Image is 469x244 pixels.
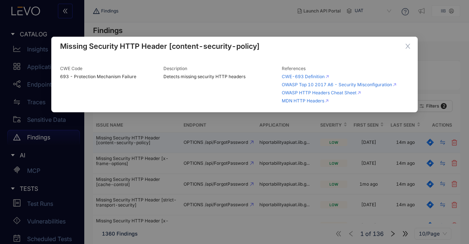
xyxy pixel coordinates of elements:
[163,66,187,71] span: Description
[398,37,418,57] button: Close
[60,43,409,50] span: Missing Security HTTP Header [content-security-policy]
[405,43,411,50] span: close
[282,98,328,103] a: MDN HTTP Headers
[282,82,396,87] a: OWASP Top 10 2017 A6 - Security Misconfiguration
[282,66,306,71] span: References
[60,66,82,71] span: CWE Code
[282,74,329,79] a: CWE-693 Definition
[282,90,361,95] a: OWASP HTTP Headers Cheat Sheet
[163,74,276,79] span: Detects missing security HTTP headers
[60,74,158,79] span: 693 - Protection Mechanism Failure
